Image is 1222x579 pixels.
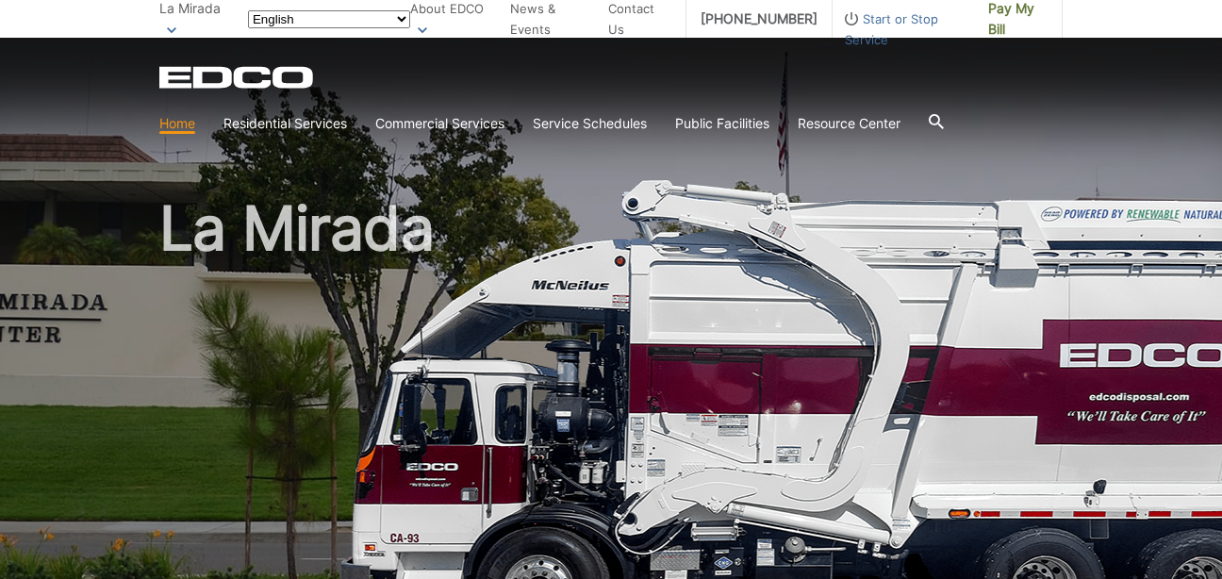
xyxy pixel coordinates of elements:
[248,10,410,28] select: Select a language
[675,113,769,134] a: Public Facilities
[533,113,647,134] a: Service Schedules
[223,113,347,134] a: Residential Services
[159,66,316,89] a: EDCD logo. Return to the homepage.
[798,113,900,134] a: Resource Center
[159,113,195,134] a: Home
[375,113,504,134] a: Commercial Services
